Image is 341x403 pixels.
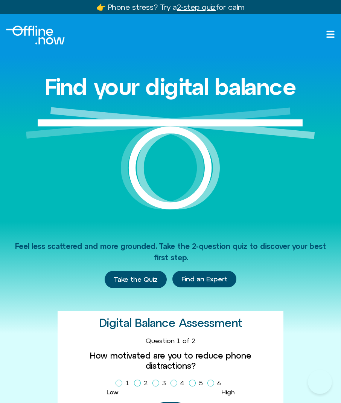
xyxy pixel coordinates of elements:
[45,75,296,99] h1: Find your digital balance
[96,3,245,11] a: 👉 Phone stress? Try a2-step quizfor calm
[308,370,332,394] iframe: Botpress
[64,337,277,345] div: Question 1 of 2
[64,351,277,371] label: How motivated are you to reduce phone distractions?
[207,377,224,389] label: 6
[114,275,158,284] span: Take the Quiz
[172,271,236,287] a: Find an Expert
[181,275,227,283] span: Find an Expert
[99,317,242,329] h2: Digital Balance Assessment
[221,389,234,395] span: High
[170,377,187,389] label: 4
[152,377,169,389] label: 3
[134,377,151,389] label: 2
[6,26,65,44] img: Offline.Now logo in white. Text of the words offline.now with a line going through the "O"
[172,271,236,288] div: Find an Expert
[107,389,119,395] span: Low
[105,271,167,288] a: Take the Quiz
[189,377,206,389] label: 5
[6,26,65,44] div: Logo
[326,30,335,39] a: Open menu
[116,377,132,389] label: 1
[177,3,216,11] u: 2-step quiz
[26,107,315,222] img: Graphic of a white circle with a white line balancing on top to represent balance.
[15,242,326,262] span: Feel less scattered and more grounded. Take the 2-question quiz to discover your best first step.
